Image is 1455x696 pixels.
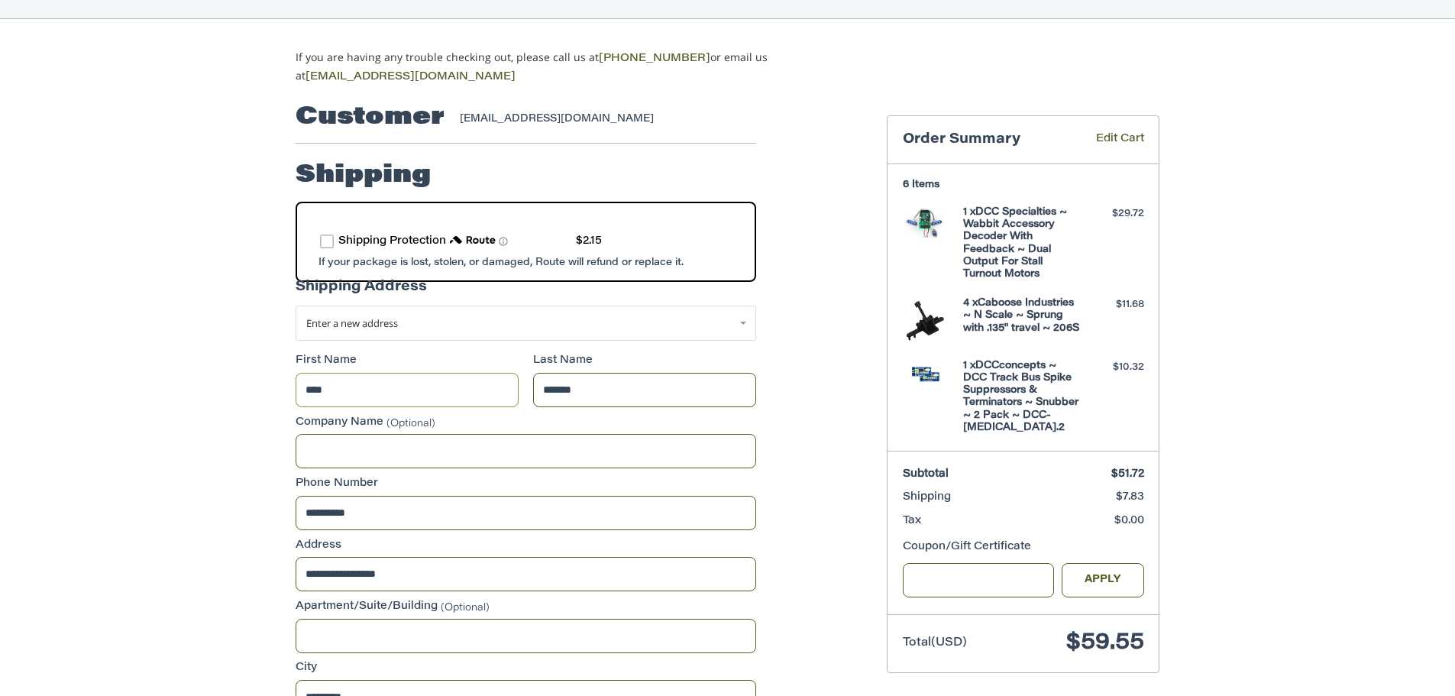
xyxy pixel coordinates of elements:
span: Shipping [903,492,951,503]
small: (Optional) [386,418,435,428]
h2: Customer [296,102,445,133]
div: $2.15 [576,234,602,250]
legend: Shipping Address [296,277,427,306]
span: $51.72 [1111,469,1144,480]
div: [EMAIL_ADDRESS][DOMAIN_NAME] [460,112,742,127]
span: If your package is lost, stolen, or damaged, Route will refund or replace it. [318,257,684,267]
h4: 1 x DCC Specialties ~ Wabbit Accessory Decoder With Feedback ~ Dual Output For Stall Turnout Motors [963,206,1080,281]
label: Last Name [533,353,756,369]
small: (Optional) [441,602,490,612]
button: Apply [1062,563,1144,597]
h2: Shipping [296,160,431,191]
label: First Name [296,353,519,369]
span: Enter a new address [306,316,398,330]
div: $10.32 [1084,360,1144,375]
label: Phone Number [296,476,756,492]
p: If you are having any trouble checking out, please call us at or email us at [296,49,816,86]
div: $29.72 [1084,206,1144,222]
h3: 6 Items [903,179,1144,191]
span: Total (USD) [903,637,967,649]
div: $11.68 [1084,297,1144,312]
label: Apartment/Suite/Building [296,599,756,615]
a: [PHONE_NUMBER] [599,53,710,64]
span: $59.55 [1066,632,1144,655]
h4: 4 x Caboose Industries ~ N Scale ~ Sprung with .135" travel ~ 206S [963,297,1080,335]
h4: 1 x DCCconcepts ~ DCC Track Bus Spike Suppressors & Terminators ~ Snubber ~ 2 Pack ~ DCC-[MEDICAL... [963,360,1080,435]
input: Gift Certificate or Coupon Code [903,563,1055,597]
span: $0.00 [1114,516,1144,526]
span: Subtotal [903,469,949,480]
h3: Order Summary [903,131,1074,149]
span: Shipping Protection [338,236,446,247]
label: City [296,660,756,676]
div: Coupon/Gift Certificate [903,539,1144,555]
a: Enter or select a different address [296,306,756,341]
span: Tax [903,516,921,526]
a: Edit Cart [1074,131,1144,149]
div: route shipping protection selector element [320,226,732,257]
span: $7.83 [1116,492,1144,503]
label: Company Name [296,415,756,431]
a: [EMAIL_ADDRESS][DOMAIN_NAME] [306,72,516,83]
span: Learn more [499,237,508,246]
label: Address [296,538,756,554]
